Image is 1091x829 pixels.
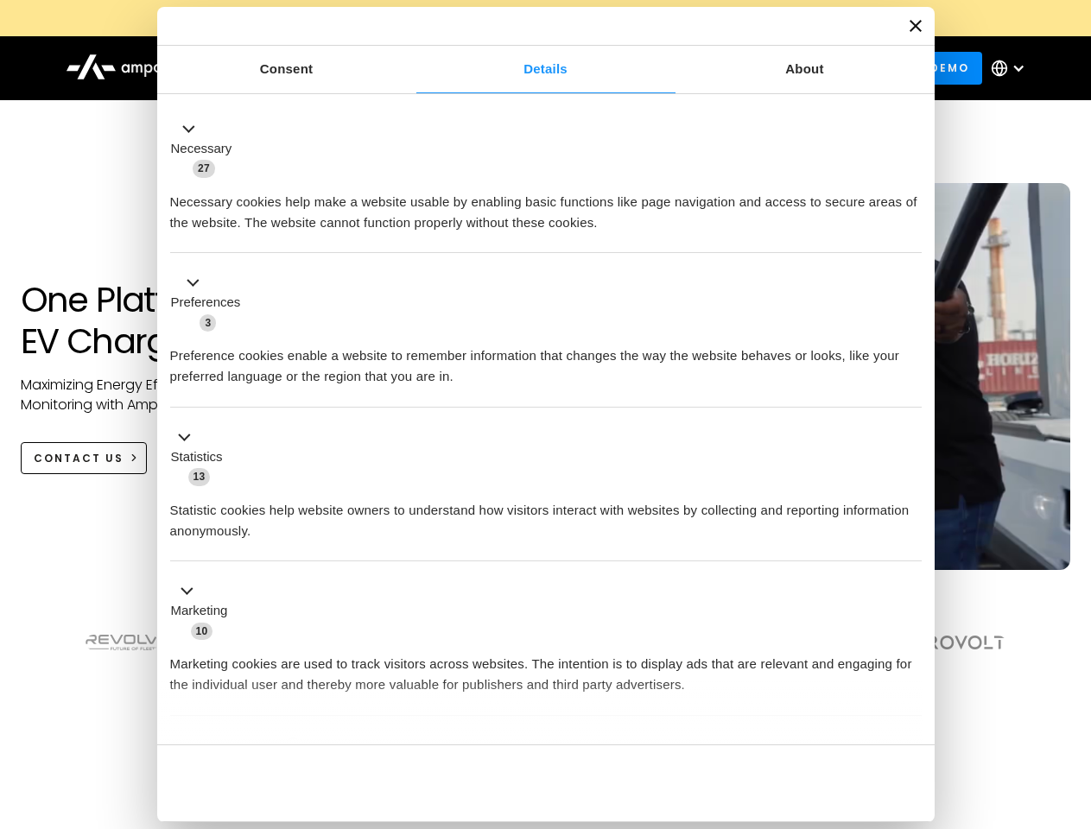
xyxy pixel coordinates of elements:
[170,179,922,233] div: Necessary cookies help make a website usable by enabling basic functions like page navigation and...
[157,9,935,28] a: New Webinars: Register to Upcoming WebinarsREGISTER HERE
[170,487,922,541] div: Statistic cookies help website owners to understand how visitors interact with websites by collec...
[171,601,228,621] label: Marketing
[21,442,148,474] a: CONTACT US
[673,758,921,808] button: Okay
[170,581,238,642] button: Marketing (10)
[170,332,922,387] div: Preference cookies enable a website to remember information that changes the way the website beha...
[285,737,301,755] span: 2
[171,139,232,159] label: Necessary
[34,451,124,466] div: CONTACT US
[171,293,241,313] label: Preferences
[676,46,935,93] a: About
[170,735,312,756] button: Unclassified (2)
[903,636,1005,649] img: Aerovolt Logo
[21,376,348,414] p: Maximizing Energy Efficiency, Uptime, and 24/7 Monitoring with Ampcontrol Solutions
[200,314,216,332] span: 3
[170,641,922,695] div: Marketing cookies are used to track visitors across websites. The intention is to display ads tha...
[21,279,348,362] h1: One Platform for EV Charging Hubs
[157,46,416,93] a: Consent
[191,623,213,640] span: 10
[910,20,922,32] button: Close banner
[193,160,215,177] span: 27
[188,468,211,485] span: 13
[170,427,233,487] button: Statistics (13)
[170,273,251,333] button: Preferences (3)
[170,118,243,179] button: Necessary (27)
[416,46,676,93] a: Details
[171,447,223,467] label: Statistics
